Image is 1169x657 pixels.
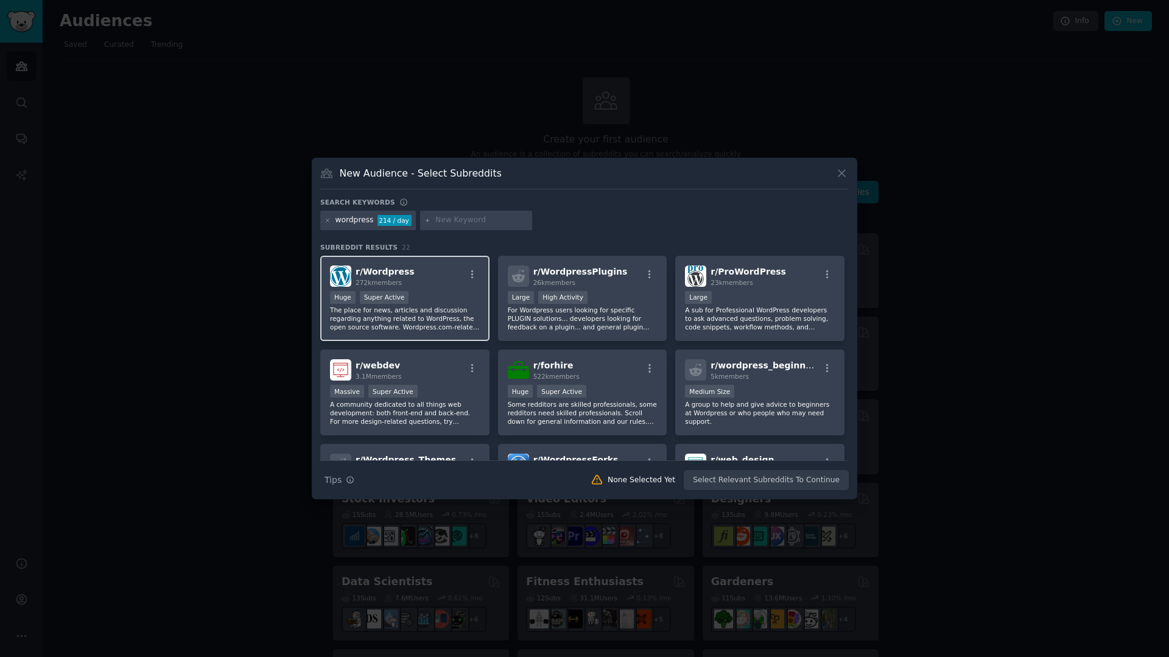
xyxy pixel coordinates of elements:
[356,267,415,276] span: r/ Wordpress
[330,265,351,287] img: Wordpress
[325,474,342,487] span: Tips
[711,373,749,380] span: 5k members
[533,373,580,380] span: 522k members
[360,291,409,304] div: Super Active
[330,400,480,426] p: A community dedicated to all things web development: both front-end and back-end. For more design...
[330,385,364,398] div: Massive
[711,455,774,465] span: r/ web_design
[685,385,734,398] div: Medium Size
[356,455,456,465] span: r/ Wordpress_Themes
[533,267,628,276] span: r/ WordpressPlugins
[330,359,351,381] img: webdev
[537,385,586,398] div: Super Active
[533,360,574,370] span: r/ forhire
[320,243,398,251] span: Subreddit Results
[356,373,402,380] span: 3.1M members
[508,306,658,331] p: For Wordpress users looking for specific PLUGIN solutions... developers looking for feedback on a...
[320,469,359,491] button: Tips
[508,291,535,304] div: Large
[330,291,356,304] div: Huge
[685,291,712,304] div: Large
[508,385,533,398] div: Huge
[356,360,400,370] span: r/ webdev
[608,475,675,486] div: None Selected Yet
[685,306,835,331] p: A sub for Professional WordPress developers to ask advanced questions, problem solving, code snip...
[330,306,480,331] p: The place for news, articles and discussion regarding anything related to WordPress, the open sou...
[711,279,753,286] span: 23k members
[711,360,821,370] span: r/ wordpress_beginners
[685,265,706,287] img: ProWordPress
[685,454,706,475] img: web_design
[340,167,502,180] h3: New Audience - Select Subreddits
[538,291,588,304] div: High Activity
[320,198,395,206] h3: Search keywords
[356,279,402,286] span: 272k members
[368,385,418,398] div: Super Active
[711,267,786,276] span: r/ ProWordPress
[508,359,529,381] img: forhire
[533,279,575,286] span: 26k members
[533,455,619,465] span: r/ WordpressForks
[335,215,374,226] div: wordpress
[377,215,412,226] div: 214 / day
[402,244,410,251] span: 22
[435,215,528,226] input: New Keyword
[685,400,835,426] p: A group to help and give advice to beginners at Wordpress or who people who may need support.
[508,454,529,475] img: WordpressForks
[508,400,658,426] p: Some redditors are skilled professionals, some redditors need skilled professionals. Scroll down ...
